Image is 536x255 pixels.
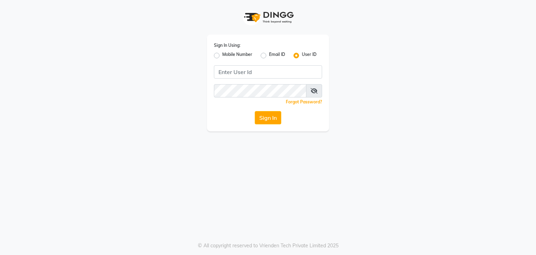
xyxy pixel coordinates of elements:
[255,111,281,124] button: Sign In
[269,51,285,60] label: Email ID
[214,65,322,79] input: Username
[214,84,306,97] input: Username
[240,7,296,28] img: logo1.svg
[222,51,252,60] label: Mobile Number
[302,51,317,60] label: User ID
[214,42,240,49] label: Sign In Using:
[286,99,322,104] a: Forgot Password?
